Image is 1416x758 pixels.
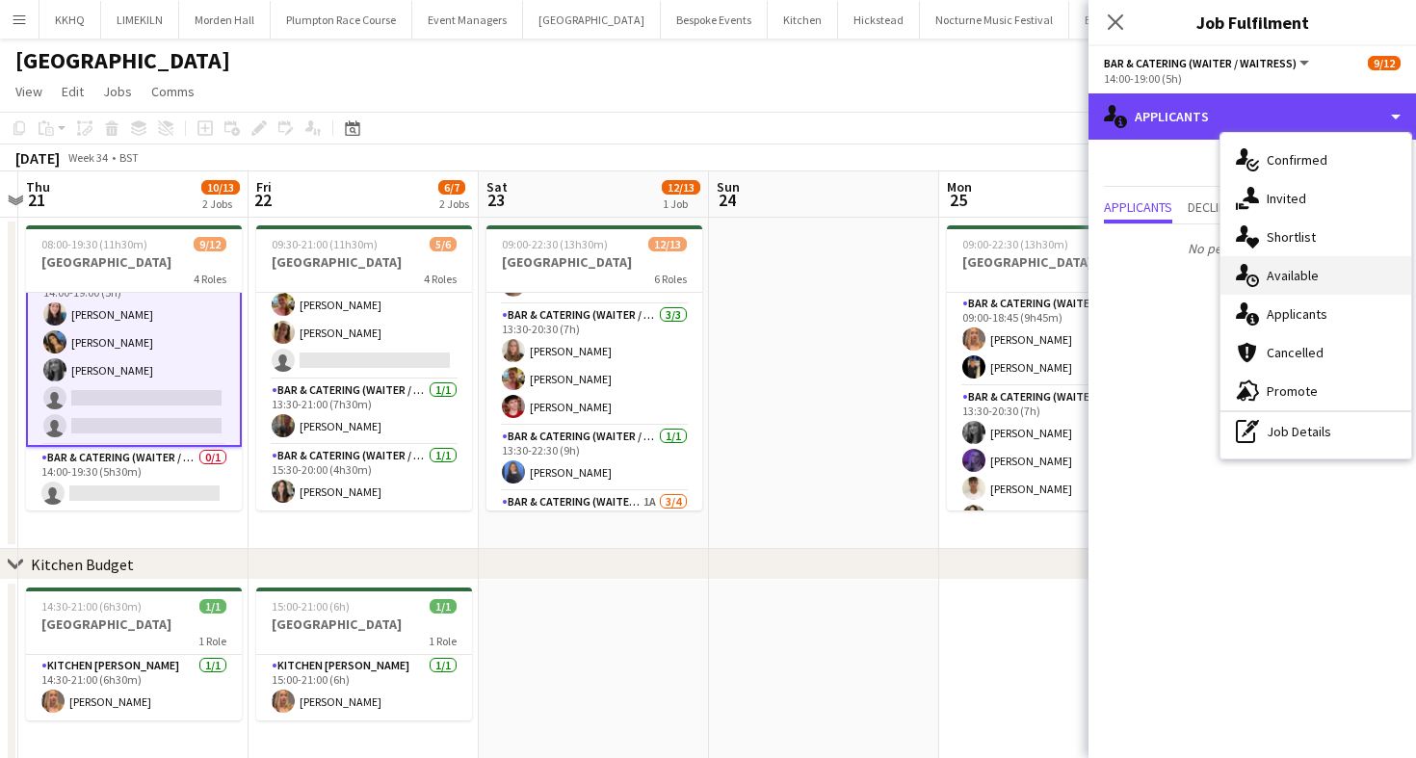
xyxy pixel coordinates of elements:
span: 12/13 [662,180,700,195]
span: 9/12 [1368,56,1401,70]
div: Cancelled [1220,333,1411,372]
app-card-role: Bar & Catering (Waiter / waitress)3/313:30-20:30 (7h)[PERSON_NAME][PERSON_NAME][PERSON_NAME] [486,304,702,426]
app-card-role: Bar & Catering (Waiter / waitress)1A3/415:30-20:15 (4h45m) [486,491,702,640]
span: Jobs [103,83,132,100]
div: Job Details [1220,412,1411,451]
app-job-card: 14:30-21:00 (6h30m)1/1[GEOGRAPHIC_DATA]1 RoleKitchen [PERSON_NAME]1/114:30-21:00 (6h30m)[PERSON_N... [26,588,242,720]
app-job-card: 09:30-21:00 (11h30m)5/6[GEOGRAPHIC_DATA]4 Roles[PERSON_NAME]Bar & Catering (Waiter / waitress)1I5... [256,225,472,510]
h3: [GEOGRAPHIC_DATA] [486,253,702,271]
button: LIMEKILN [101,1,179,39]
h3: [GEOGRAPHIC_DATA] [26,615,242,633]
div: 2 Jobs [202,196,239,211]
span: 9/12 [194,237,226,251]
app-card-role: Bar & Catering (Waiter / waitress)1/113:30-21:00 (7h30m)[PERSON_NAME] [256,379,472,445]
div: Shortlist [1220,218,1411,256]
span: 5/6 [430,237,457,251]
button: Kitchen [768,1,838,39]
h3: [GEOGRAPHIC_DATA] [256,253,472,271]
span: 6/7 [438,180,465,195]
span: 1/1 [430,599,457,614]
span: 09:00-22:30 (13h30m) [962,237,1068,251]
app-card-role: Bar & Catering (Waiter / waitress)1/113:30-22:30 (9h)[PERSON_NAME] [486,426,702,491]
a: Jobs [95,79,140,104]
button: Bespoke Events [661,1,768,39]
app-job-card: 08:00-19:30 (11h30m)9/12[GEOGRAPHIC_DATA]4 Roles[PERSON_NAME][PERSON_NAME]Bar & Catering (Waiter ... [26,225,242,510]
span: Thu [26,178,50,196]
span: Comms [151,83,195,100]
app-card-role: Bar & Catering (Waiter / waitress)0/114:00-19:30 (5h30m) [26,447,242,512]
a: Edit [54,79,92,104]
div: [DATE] [15,148,60,168]
div: 1 Job [663,196,699,211]
button: Events [1069,1,1134,39]
button: Event Managers [412,1,523,39]
button: Nocturne Music Festival [920,1,1069,39]
span: 23 [484,189,508,211]
span: Sun [717,178,740,196]
button: Hickstead [838,1,920,39]
app-card-role: Kitchen [PERSON_NAME]1/114:30-21:00 (6h30m)[PERSON_NAME] [26,655,242,720]
button: KKHQ [39,1,101,39]
app-card-role: Bar & Catering (Waiter / waitress)1I5A2/313:30-20:00 (6h30m)[PERSON_NAME][PERSON_NAME] [256,258,472,379]
span: Edit [62,83,84,100]
div: BST [119,150,139,165]
span: 4 Roles [424,272,457,286]
span: 25 [944,189,972,211]
div: Available [1220,256,1411,295]
app-card-role: Bar & Catering (Waiter / waitress)2I3/514:00-19:00 (5h)[PERSON_NAME][PERSON_NAME][PERSON_NAME] [26,266,242,447]
app-job-card: 09:00-22:30 (13h30m)8/12[GEOGRAPHIC_DATA]4 RolesBar & Catering (Waiter / waitress)2/209:00-18:45 ... [947,225,1163,510]
span: 6 Roles [654,272,687,286]
span: 12/13 [648,237,687,251]
span: Bar & Catering (Waiter / waitress) [1104,56,1297,70]
h1: [GEOGRAPHIC_DATA] [15,46,230,75]
span: 09:00-22:30 (13h30m) [502,237,608,251]
span: 1/1 [199,599,226,614]
button: Morden Hall [179,1,271,39]
span: Mon [947,178,972,196]
button: [GEOGRAPHIC_DATA] [523,1,661,39]
span: Declined [1188,200,1241,214]
div: 2 Jobs [439,196,469,211]
span: 22 [253,189,272,211]
a: View [8,79,50,104]
span: Applicants [1104,200,1172,214]
div: Invited [1220,179,1411,218]
button: Bar & Catering (Waiter / waitress) [1104,56,1312,70]
span: 21 [23,189,50,211]
button: Plumpton Race Course [271,1,412,39]
app-card-role: Bar & Catering (Waiter / waitress)2/209:00-18:45 (9h45m)[PERSON_NAME][PERSON_NAME] [947,293,1163,386]
app-card-role: Kitchen [PERSON_NAME]1/115:00-21:00 (6h)[PERSON_NAME] [256,655,472,720]
div: Confirmed [1220,141,1411,179]
span: 15:00-21:00 (6h) [272,599,350,614]
h3: [GEOGRAPHIC_DATA] [947,253,1163,271]
span: 24 [714,189,740,211]
app-card-role: Bar & Catering (Waiter / waitress)1/115:30-20:00 (4h30m)[PERSON_NAME] [256,445,472,510]
h3: [GEOGRAPHIC_DATA] [26,253,242,271]
span: 10/13 [201,180,240,195]
span: 08:00-19:30 (11h30m) [41,237,147,251]
a: Comms [144,79,202,104]
div: Applicants [1088,93,1416,140]
div: Applicants [1220,295,1411,333]
span: 1 Role [198,634,226,648]
app-card-role: Bar & Catering (Waiter / waitress)4/413:30-20:30 (7h)[PERSON_NAME][PERSON_NAME][PERSON_NAME][PERS... [947,386,1163,536]
span: Fri [256,178,272,196]
h3: [GEOGRAPHIC_DATA] [256,615,472,633]
app-job-card: 15:00-21:00 (6h)1/1[GEOGRAPHIC_DATA]1 RoleKitchen [PERSON_NAME]1/115:00-21:00 (6h)[PERSON_NAME] [256,588,472,720]
p: No pending applicants [1088,232,1416,265]
app-job-card: 09:00-22:30 (13h30m)12/13[GEOGRAPHIC_DATA]6 Roles[PERSON_NAME]Bar & Catering (Waiter / waitress)1... [486,225,702,510]
span: 14:30-21:00 (6h30m) [41,599,142,614]
span: 1 Role [429,634,457,648]
span: 09:30-21:00 (11h30m) [272,237,378,251]
h3: Job Fulfilment [1088,10,1416,35]
span: View [15,83,42,100]
div: Kitchen Budget [31,555,134,574]
span: Week 34 [64,150,112,165]
div: Promote [1220,372,1411,410]
div: 14:00-19:00 (5h) [1104,71,1401,86]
